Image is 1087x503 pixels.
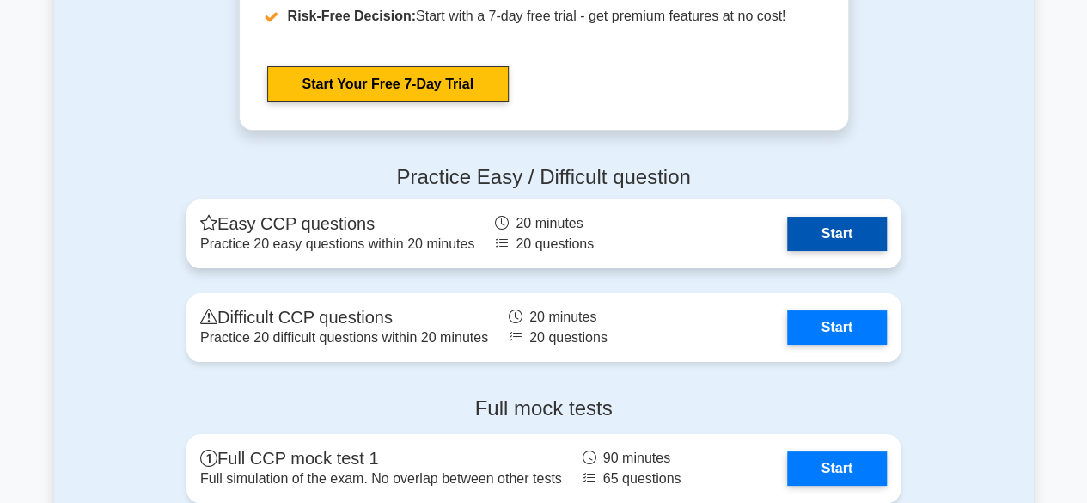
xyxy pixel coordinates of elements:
[186,396,901,421] h4: Full mock tests
[787,451,887,486] a: Start
[267,66,509,102] a: Start Your Free 7-Day Trial
[787,310,887,345] a: Start
[787,217,887,251] a: Start
[186,165,901,190] h4: Practice Easy / Difficult question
